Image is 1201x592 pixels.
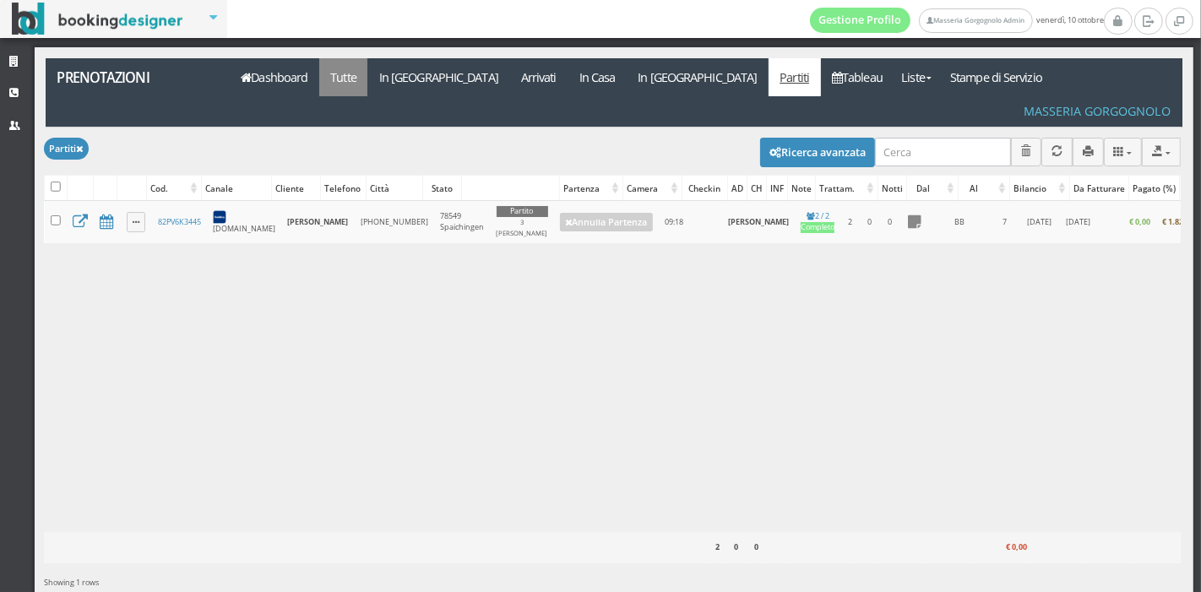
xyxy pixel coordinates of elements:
[560,213,653,231] a: Annulla Partenza
[46,58,220,96] a: Prenotazioni
[682,177,728,200] div: Checkin
[321,177,366,200] div: Telefono
[801,222,834,233] div: Completo
[12,3,183,35] img: BookingDesigner.com
[44,138,89,159] button: Partiti
[974,537,1030,559] div: € 0,00
[497,206,548,217] div: Partito
[355,201,434,243] td: [PHONE_NUMBER]
[715,541,720,552] b: 2
[434,201,490,243] td: 78549 Spaichingen
[1060,201,1096,243] td: [DATE]
[769,58,821,96] a: Partiti
[44,577,99,588] span: Showing 1 rows
[894,58,938,96] a: Liste
[367,58,509,96] a: In [GEOGRAPHIC_DATA]
[1019,201,1060,243] td: [DATE]
[1070,177,1128,200] div: Da Fatturare
[1024,104,1171,118] h4: Masseria Gorgognolo
[841,201,861,243] td: 2
[367,177,422,200] div: Città
[747,177,766,200] div: CH
[272,177,320,200] div: Cliente
[907,177,958,200] div: Dal
[1010,177,1069,200] div: Bilancio
[801,210,834,233] a: 2 / 2Completo
[821,58,894,96] a: Tableau
[875,138,1011,166] input: Cerca
[754,541,758,552] b: 0
[878,177,906,200] div: Notti
[728,216,789,227] b: [PERSON_NAME]
[230,58,319,96] a: Dashboard
[991,201,1019,243] td: 7
[497,218,548,237] small: 3 [PERSON_NAME]
[207,201,281,243] td: [DOMAIN_NAME]
[728,177,747,200] div: AD
[623,177,681,200] div: Camera
[213,210,226,224] img: 7STAjs-WNfZHmYllyLag4gdhmHm8JrbmzVrznejwAeLEbpu0yDt-GlJaDipzXAZBN18=w300
[760,138,875,166] button: Ricerca avanzata
[816,177,878,200] div: Trattam.
[1129,216,1150,227] b: € 0,00
[568,58,627,96] a: In Casa
[959,177,1008,200] div: Al
[319,58,368,96] a: Tutte
[1163,216,1199,227] b: € 1.821,38
[767,177,787,200] div: INF
[861,201,879,243] td: 0
[509,58,568,96] a: Arrivati
[1041,138,1073,166] button: Aggiorna
[423,177,461,200] div: Stato
[158,216,201,227] a: 82PV6K3445
[560,177,622,200] div: Partenza
[788,177,815,200] div: Note
[1142,138,1181,166] button: Export
[1129,177,1179,200] div: Pagato (%)
[287,216,348,227] b: [PERSON_NAME]
[928,201,991,243] td: BB
[734,541,738,552] b: 0
[879,201,900,243] td: 0
[147,177,201,200] div: Cod.
[659,201,722,243] td: 09:18
[810,8,911,33] a: Gestione Profilo
[810,8,1104,33] span: venerdì, 10 ottobre
[627,58,769,96] a: In [GEOGRAPHIC_DATA]
[939,58,1054,96] a: Stampe di Servizio
[919,8,1032,33] a: Masseria Gorgognolo Admin
[202,177,271,200] div: Canale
